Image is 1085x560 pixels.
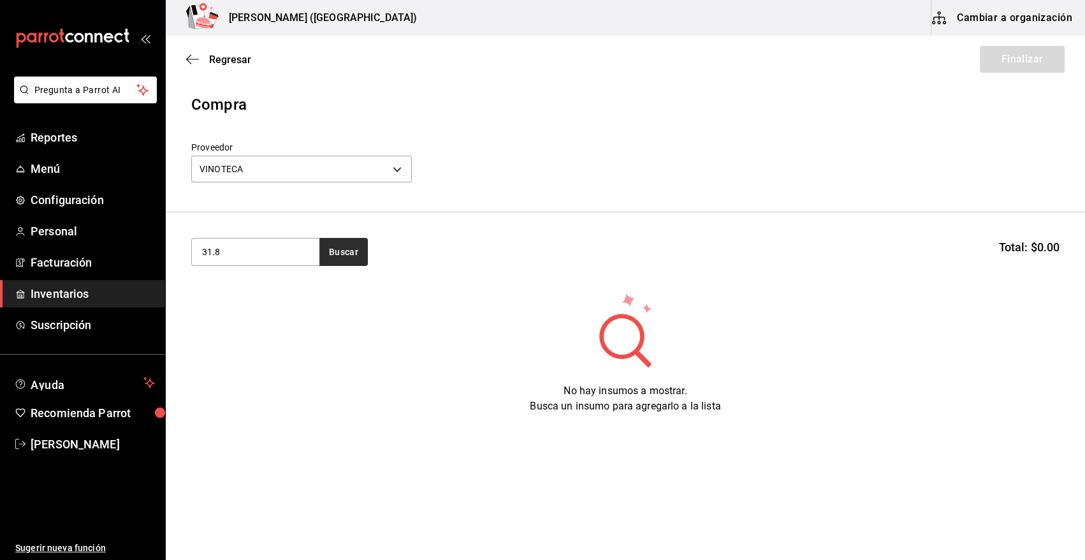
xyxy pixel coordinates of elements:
[31,404,155,422] span: Recomienda Parrot
[191,143,412,152] label: Proveedor
[191,156,412,182] div: VINOTECA
[31,129,155,146] span: Reportes
[31,316,155,334] span: Suscripción
[191,93,1060,116] div: Compra
[140,33,150,43] button: open_drawer_menu
[14,77,157,103] button: Pregunta a Parrot AI
[192,239,319,265] input: Buscar insumo
[9,92,157,106] a: Pregunta a Parrot AI
[186,54,251,66] button: Regresar
[209,54,251,66] span: Regresar
[31,191,155,209] span: Configuración
[31,254,155,271] span: Facturación
[31,160,155,177] span: Menú
[998,239,1060,256] span: Total: $0.00
[219,10,417,26] h3: [PERSON_NAME] ([GEOGRAPHIC_DATA])
[15,542,155,555] span: Sugerir nueva función
[31,285,155,302] span: Inventarios
[319,238,368,266] button: Buscar
[31,375,138,390] span: Ayuda
[31,223,155,240] span: Personal
[31,436,155,453] span: [PERSON_NAME]
[34,84,137,97] span: Pregunta a Parrot AI
[530,385,720,412] span: No hay insumos a mostrar. Busca un insumo para agregarlo a la lista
